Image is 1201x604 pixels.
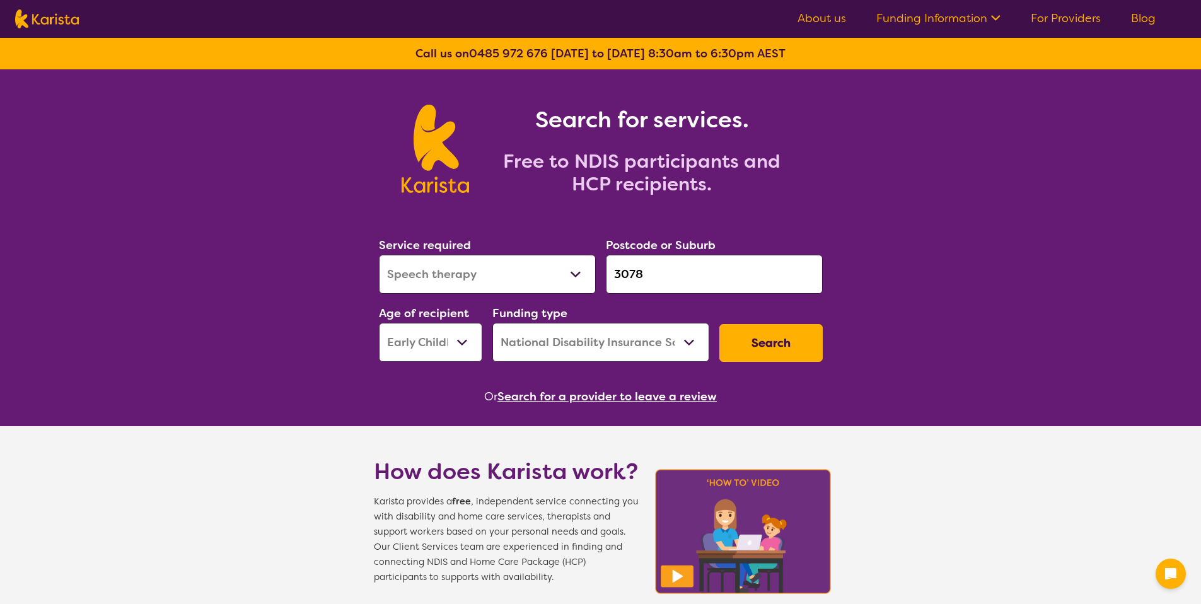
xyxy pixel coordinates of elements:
[415,46,786,61] b: Call us on [DATE] to [DATE] 8:30am to 6:30pm AEST
[484,105,799,135] h1: Search for services.
[374,494,639,585] span: Karista provides a , independent service connecting you with disability and home care services, t...
[651,465,835,598] img: Karista video
[469,46,548,61] a: 0485 972 676
[379,306,469,321] label: Age of recipient
[719,324,823,362] button: Search
[1131,11,1156,26] a: Blog
[492,306,567,321] label: Funding type
[402,105,469,193] img: Karista logo
[484,387,497,406] span: Or
[497,387,717,406] button: Search for a provider to leave a review
[374,456,639,487] h1: How does Karista work?
[484,150,799,195] h2: Free to NDIS participants and HCP recipients.
[379,238,471,253] label: Service required
[1031,11,1101,26] a: For Providers
[876,11,1001,26] a: Funding Information
[798,11,846,26] a: About us
[15,9,79,28] img: Karista logo
[606,255,823,294] input: Type
[452,496,471,508] b: free
[606,238,716,253] label: Postcode or Suburb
